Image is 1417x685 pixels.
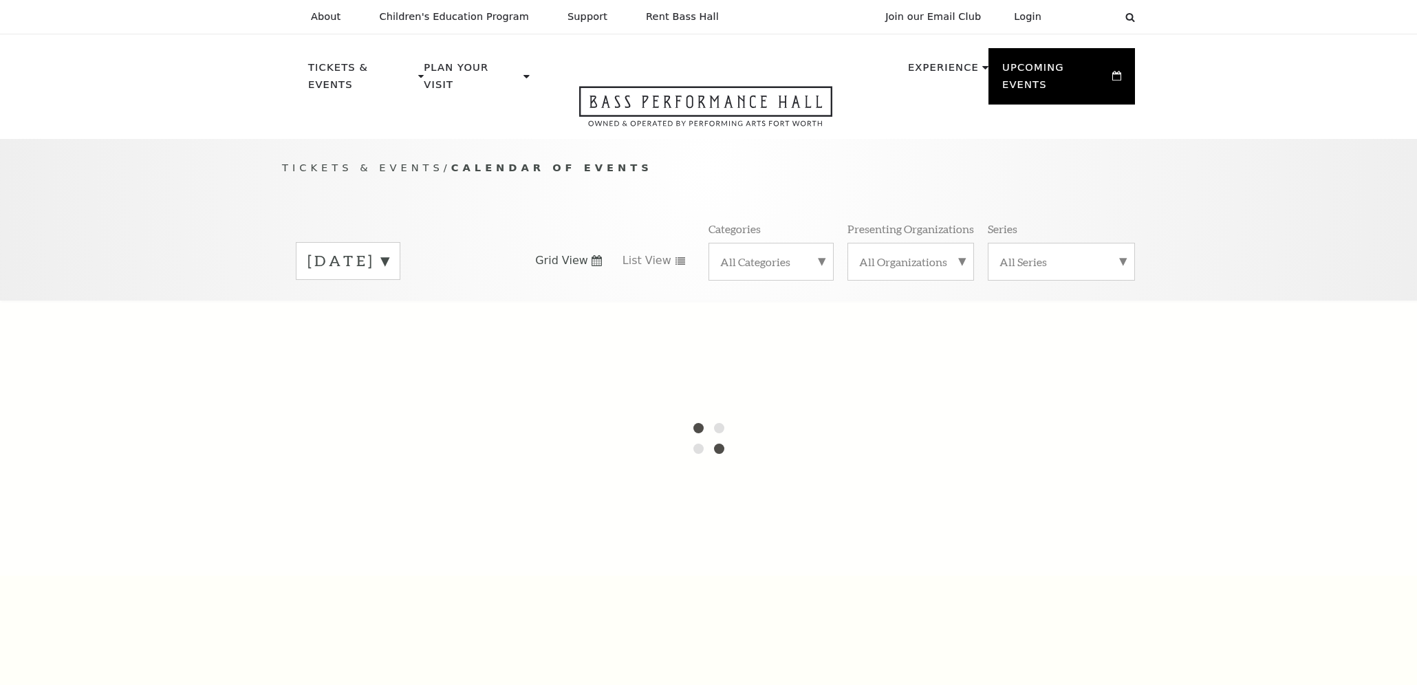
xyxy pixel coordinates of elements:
[1063,10,1112,23] select: Select:
[859,254,962,269] label: All Organizations
[623,253,671,268] span: List View
[379,11,529,23] p: Children's Education Program
[999,254,1123,269] label: All Series
[311,11,340,23] p: About
[307,250,389,272] label: [DATE]
[282,160,1135,177] p: /
[308,59,415,101] p: Tickets & Events
[535,253,588,268] span: Grid View
[720,254,822,269] label: All Categories
[708,221,761,236] p: Categories
[451,162,653,173] span: Calendar of Events
[424,59,520,101] p: Plan Your Visit
[988,221,1017,236] p: Series
[282,162,444,173] span: Tickets & Events
[908,59,979,84] p: Experience
[567,11,607,23] p: Support
[847,221,974,236] p: Presenting Organizations
[646,11,719,23] p: Rent Bass Hall
[1002,59,1109,101] p: Upcoming Events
